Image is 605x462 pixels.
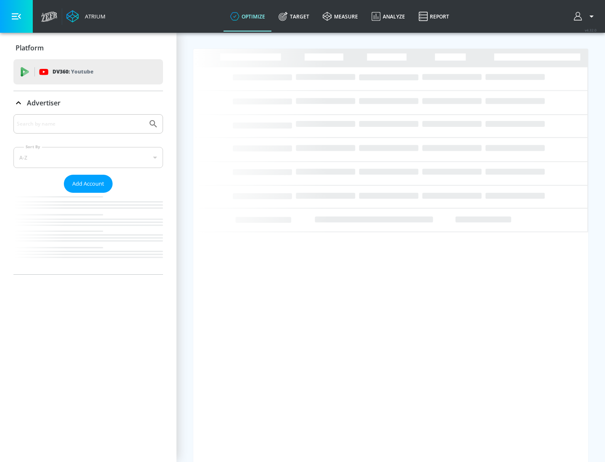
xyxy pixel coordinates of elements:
[316,1,365,31] a: measure
[53,67,93,76] p: DV360:
[272,1,316,31] a: Target
[13,193,163,274] nav: list of Advertiser
[13,114,163,274] div: Advertiser
[17,118,144,129] input: Search by name
[585,28,597,32] span: v 4.32.0
[16,43,44,52] p: Platform
[13,36,163,60] div: Platform
[13,91,163,115] div: Advertiser
[224,1,272,31] a: optimize
[64,175,113,193] button: Add Account
[72,179,104,189] span: Add Account
[365,1,412,31] a: Analyze
[13,59,163,84] div: DV360: Youtube
[24,144,42,150] label: Sort By
[27,98,60,108] p: Advertiser
[82,13,105,20] div: Atrium
[412,1,456,31] a: Report
[66,10,105,23] a: Atrium
[71,67,93,76] p: Youtube
[13,147,163,168] div: A-Z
